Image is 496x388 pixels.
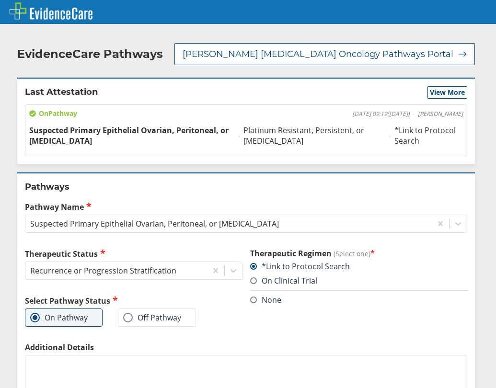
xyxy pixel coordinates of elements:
label: On Clinical Trial [250,275,317,286]
button: [PERSON_NAME] [MEDICAL_DATA] Oncology Pathways Portal [174,43,475,65]
label: Off Pathway [123,313,181,322]
div: Suspected Primary Epithelial Ovarian, Peritoneal, or [MEDICAL_DATA] [30,218,279,229]
span: (Select one) [334,249,370,258]
h2: Pathways [25,181,467,193]
h3: Therapeutic Regimen [250,248,468,259]
span: View More [430,88,465,97]
label: Therapeutic Status [25,248,242,259]
h2: EvidenceCare Pathways [17,47,163,61]
label: Pathway Name [25,201,467,212]
span: *Link to Protocol Search [394,125,463,146]
button: View More [427,86,467,99]
label: *Link to Protocol Search [250,261,350,272]
img: EvidenceCare [10,2,92,20]
label: On Pathway [30,313,88,322]
label: None [250,295,281,305]
span: Platinum Resistant, Persistent, or [MEDICAL_DATA] [243,125,386,146]
h2: Select Pathway Status [25,295,242,306]
label: Additional Details [25,342,467,353]
h2: Last Attestation [25,86,98,99]
span: [DATE] 09:19 ( [DATE] ) [352,110,410,118]
span: Suspected Primary Epithelial Ovarian, Peritoneal, or [MEDICAL_DATA] [29,125,235,146]
span: [PERSON_NAME] [418,110,463,118]
span: [PERSON_NAME] [MEDICAL_DATA] Oncology Pathways Portal [183,48,453,60]
div: Recurrence or Progression Stratification [30,265,176,276]
span: On Pathway [29,109,77,118]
